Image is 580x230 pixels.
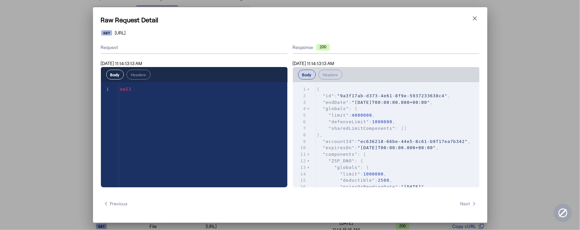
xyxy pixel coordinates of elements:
[317,93,451,98] span: : ,
[293,93,307,99] div: 2
[293,112,307,119] div: 5
[323,106,349,111] span: "globals"
[293,171,307,177] div: 14
[293,132,307,138] div: 8
[323,100,349,105] span: "endDate"
[317,87,320,92] span: {
[115,30,126,36] span: [URL]
[323,139,355,144] span: "accountId"
[319,45,326,49] text: 200
[329,119,369,124] span: "defenseLimit"
[101,15,479,24] h1: Raw Request Detail
[329,158,355,163] span: "ZSP_DNO"
[293,125,307,132] div: 7
[101,41,288,54] div: Request
[317,119,395,124] span: : ,
[317,145,439,150] span: : ,
[293,184,307,190] div: 16
[401,184,425,189] span: "[DATE]"
[317,165,369,170] span: : {
[323,152,358,157] span: "components"
[101,198,130,210] button: Previous
[317,152,366,157] span: : {
[293,158,307,164] div: 12
[352,113,372,118] span: 4000000
[317,100,433,105] span: : ,
[317,106,358,111] span: : {
[293,145,307,151] div: 10
[358,139,468,144] span: "ec636218-66be-44e5-8c61-b9f17ea7b342"
[293,164,307,171] div: 13
[293,119,307,125] div: 6
[358,145,436,150] span: "[DATE]T00:00:00.000+00:00"
[317,158,363,163] span: : {
[340,184,398,189] span: "priorOrPendingDate"
[101,60,143,66] span: [DATE] 11:14:13:13 AM
[293,44,479,51] div: Response
[106,70,124,80] button: Body
[378,178,389,183] span: 2500
[293,60,335,66] span: [DATE] 11:14:13:13 AM
[460,200,477,207] span: Next
[101,86,110,93] div: 1
[293,177,307,184] div: 15
[293,151,307,158] div: 11
[323,145,355,150] span: "expiresOn"
[317,178,393,183] span: : ,
[337,93,447,98] span: "9a3f17ab-d373-4e61-8f9e-5937233638c4"
[293,105,307,112] div: 4
[317,172,387,176] span: : ,
[317,139,471,144] span: : ,
[293,86,307,93] div: 1
[458,198,479,210] button: Next
[340,178,375,183] span: "deductible"
[318,70,342,80] button: Headers
[363,172,384,176] span: 1000000
[293,138,307,145] div: 9
[340,172,360,176] span: "limit"
[127,70,151,80] button: Headers
[317,113,375,118] span: : ,
[298,70,316,80] button: Body
[120,87,132,92] span: null
[317,132,323,137] span: },
[334,165,360,170] span: "globals"
[352,100,430,105] span: "[DATE]T00:00:00.000+00:00"
[104,200,128,207] span: Previous
[293,99,307,106] div: 3
[329,126,395,131] span: "sharedLimitComponents"
[317,126,407,131] span: : []
[372,119,392,124] span: 1000000
[329,113,349,118] span: "limit"
[317,184,425,189] span: :
[323,93,334,98] span: "id"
